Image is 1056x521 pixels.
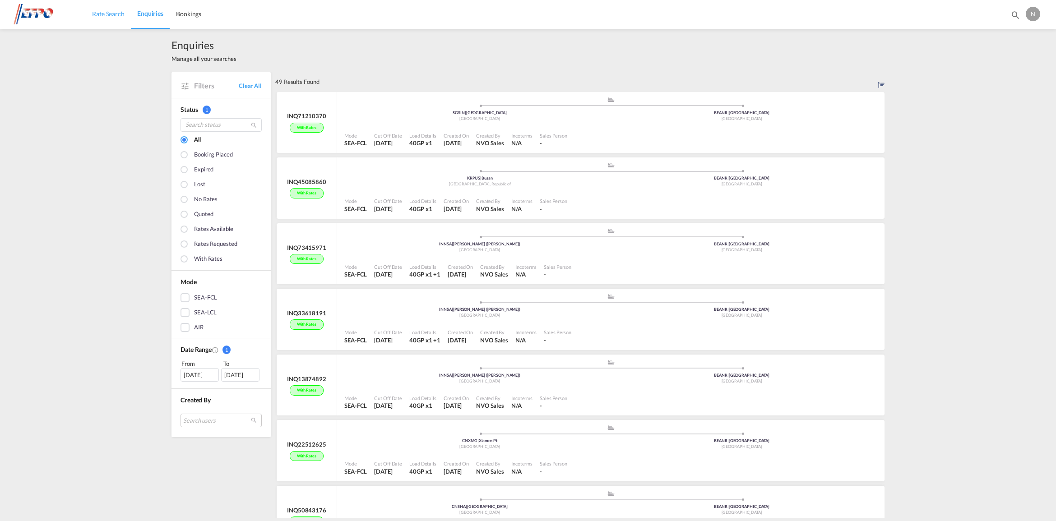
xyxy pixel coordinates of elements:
[181,308,262,317] md-checkbox: SEA-LCL
[727,241,729,246] span: |
[476,460,504,467] div: Created By
[194,81,239,91] span: Filters
[194,135,201,145] div: All
[540,205,542,212] span: -
[544,271,546,278] span: -
[287,178,326,186] div: INQ45085860
[515,270,526,278] div: N/A
[448,271,466,278] span: [DATE]
[452,307,453,312] span: |
[181,359,262,382] span: From To [DATE][DATE]
[222,346,231,354] span: 1
[515,263,537,270] div: Incoterms
[444,132,469,139] div: Created On
[476,139,504,147] div: NVO Sales
[275,289,885,355] div: INQ33618191With rates assets/icons/custom/ship-fill.svgassets/icons/custom/roll-o-plane.svgOrigin...
[290,254,324,264] div: With rates
[181,293,262,302] md-checkbox: SEA-FCL
[374,198,402,204] div: Cut Off Date
[540,198,567,204] div: Sales Person
[1010,10,1020,20] md-icon: icon-magnify
[409,329,440,336] div: Load Details
[194,225,233,235] div: Rates available
[194,323,204,332] div: AIR
[540,132,567,139] div: Sales Person
[212,346,219,354] md-icon: Created On
[480,271,508,278] span: NVO Sales
[344,395,367,401] div: Mode
[444,205,469,213] div: 11 Aug 2025
[722,510,762,515] span: [GEOGRAPHIC_DATA]
[476,468,504,475] span: NVO Sales
[374,139,402,147] div: 11 Aug 2025
[344,205,367,213] div: SEA-FCL
[290,385,324,396] div: With rates
[444,139,462,147] span: [DATE]
[374,329,402,336] div: Cut Off Date
[511,460,533,467] div: Incoterms
[444,205,462,212] span: [DATE]
[476,205,504,212] span: NVO Sales
[714,438,769,443] span: BEANR [GEOGRAPHIC_DATA]
[409,139,436,147] div: 40GP x 1
[374,271,392,278] span: [DATE]
[722,378,762,383] span: [GEOGRAPHIC_DATA]
[287,506,326,514] div: INQ50843176
[878,72,885,92] div: Sort by: Created on
[194,195,218,205] div: No rates
[409,460,436,467] div: Load Details
[448,263,473,270] div: Created On
[476,467,504,475] div: NVO Sales
[452,241,453,246] span: |
[722,116,762,121] span: [GEOGRAPHIC_DATA]
[476,402,504,409] span: NVO Sales
[714,307,769,312] span: BEANR [GEOGRAPHIC_DATA]
[14,4,74,24] img: d38966e06f5511efa686cdb0e1f57a29.png
[275,420,885,486] div: INQ22512625With rates assets/icons/custom/ship-fill.svgassets/icons/custom/roll-o-plane.svgOrigin...
[465,110,466,115] span: |
[374,139,392,147] span: [DATE]
[540,395,567,401] div: Sales Person
[222,359,262,368] div: To
[544,263,571,270] div: Sales Person
[444,401,469,410] div: 11 Aug 2025
[344,467,367,475] div: SEA-FCL
[374,132,402,139] div: Cut Off Date
[275,157,885,223] div: INQ45085860With rates assets/icons/custom/ship-fill.svgassets/icons/custom/roll-o-plane.svgOrigin...
[714,110,769,115] span: BEANR [GEOGRAPHIC_DATA]
[287,112,326,120] div: INQ71210370
[344,336,367,344] div: SEA-FCL
[181,359,220,368] div: From
[480,175,482,180] span: |
[181,278,197,286] span: Mode
[459,378,500,383] span: [GEOGRAPHIC_DATA]
[287,309,326,317] div: INQ33618191
[181,106,198,113] span: Status
[344,132,367,139] div: Mode
[374,205,402,213] div: 11 Aug 2025
[344,139,367,147] div: SEA-FCL
[290,451,324,461] div: With rates
[1026,7,1040,21] div: N
[374,467,402,475] div: 11 Aug 2025
[511,132,533,139] div: Incoterms
[727,373,729,378] span: |
[606,425,616,430] md-icon: assets/icons/custom/ship-fill.svg
[722,181,762,186] span: [GEOGRAPHIC_DATA]
[511,395,533,401] div: Incoterms
[722,313,762,318] span: [GEOGRAPHIC_DATA]
[476,132,504,139] div: Created By
[444,198,469,204] div: Created On
[448,329,473,336] div: Created On
[194,210,213,220] div: Quoted
[727,175,729,180] span: |
[453,110,507,115] span: SGSIN [GEOGRAPHIC_DATA]
[452,504,508,509] span: CNSHA [GEOGRAPHIC_DATA]
[459,247,500,252] span: [GEOGRAPHIC_DATA]
[194,308,217,317] div: SEA-LCL
[459,116,500,121] span: [GEOGRAPHIC_DATA]
[92,10,125,18] span: Rate Search
[452,373,453,378] span: |
[374,460,402,467] div: Cut Off Date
